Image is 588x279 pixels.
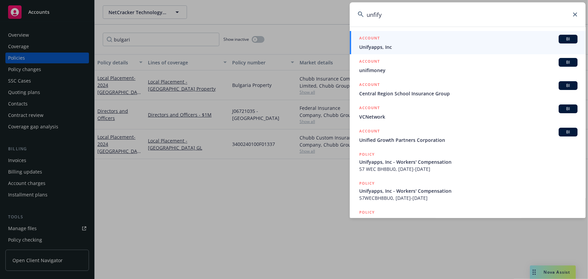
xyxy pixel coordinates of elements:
span: Unifyapps, Inc - Workers' Compensation [359,158,578,165]
span: Unifyapps, Inc - Excess Liability [359,216,578,223]
span: VCNetwork [359,113,578,120]
a: POLICYUnifyapps, Inc - Workers' Compensation57 WEC BH8BU0, [DATE]-[DATE] [350,147,586,176]
h5: ACCOUNT [359,104,380,113]
a: ACCOUNTBIUnifyapps, Inc [350,31,586,54]
h5: ACCOUNT [359,58,380,66]
h5: ACCOUNT [359,35,380,43]
a: ACCOUNTBIUnified Growth Partners Corporation [350,124,586,147]
span: Unified Growth Partners Corporation [359,136,578,144]
span: BI [561,36,575,42]
a: ACCOUNTBIVCNetwork [350,101,586,124]
h5: ACCOUNT [359,128,380,136]
span: unifimoney [359,67,578,74]
span: 57WECBH8BU0, [DATE]-[DATE] [359,194,578,201]
a: ACCOUNTBICentral Region School Insurance Group [350,77,586,101]
span: BI [561,83,575,89]
input: Search... [350,2,586,27]
a: POLICYUnifyapps, Inc - Excess Liability [350,205,586,234]
h5: POLICY [359,180,375,187]
h5: ACCOUNT [359,81,380,89]
span: 57 WEC BH8BU0, [DATE]-[DATE] [359,165,578,173]
span: Central Region School Insurance Group [359,90,578,97]
span: BI [561,129,575,135]
span: BI [561,106,575,112]
span: Unifyapps, Inc [359,43,578,51]
span: BI [561,59,575,65]
a: ACCOUNTBIunifimoney [350,54,586,77]
h5: POLICY [359,151,375,158]
a: POLICYUnifyapps, Inc - Workers' Compensation57WECBH8BU0, [DATE]-[DATE] [350,176,586,205]
h5: POLICY [359,209,375,216]
span: Unifyapps, Inc - Workers' Compensation [359,187,578,194]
